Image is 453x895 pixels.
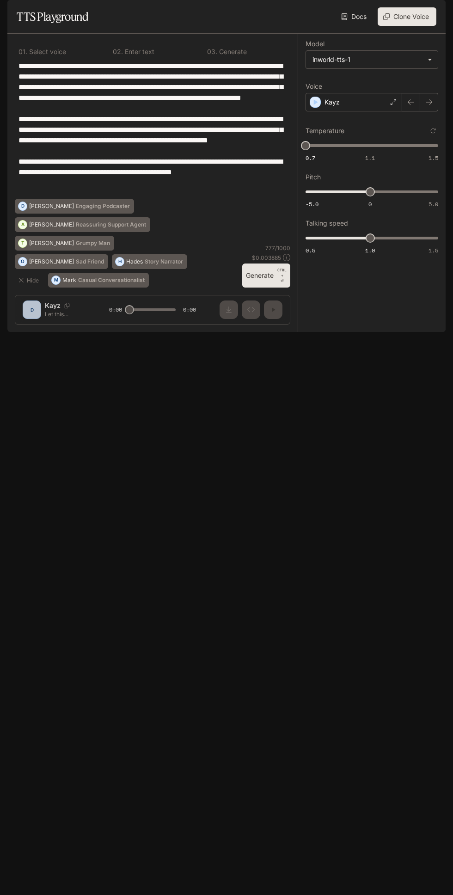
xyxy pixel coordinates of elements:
[112,254,187,269] button: HHadesStory Narrator
[18,236,27,251] div: T
[76,222,146,227] p: Reassuring Support Agent
[428,126,438,136] button: Reset to default
[306,200,318,208] span: -5.0
[252,254,281,262] p: $ 0.003885
[365,154,375,162] span: 1.1
[7,5,24,21] button: open drawer
[306,128,344,134] p: Temperature
[368,200,372,208] span: 0
[306,154,315,162] span: 0.7
[52,273,60,288] div: M
[306,174,321,180] p: Pitch
[123,49,154,55] p: Enter text
[116,254,124,269] div: H
[17,7,88,26] h1: TTS Playground
[429,200,438,208] span: 5.0
[306,220,348,227] p: Talking speed
[18,217,27,232] div: A
[306,51,438,68] div: inworld-tts-1
[29,240,74,246] p: [PERSON_NAME]
[339,7,370,26] a: Docs
[113,49,123,55] p: 0 2 .
[48,273,149,288] button: MMarkCasual Conversationalist
[15,254,108,269] button: O[PERSON_NAME]Sad Friend
[29,203,74,209] p: [PERSON_NAME]
[15,273,44,288] button: Hide
[78,277,145,283] p: Casual Conversationalist
[76,240,110,246] p: Grumpy Man
[126,259,143,264] p: Hades
[15,236,114,251] button: T[PERSON_NAME]Grumpy Man
[18,254,27,269] div: O
[27,49,66,55] p: Select voice
[62,277,76,283] p: Mark
[15,217,150,232] button: A[PERSON_NAME]Reassuring Support Agent
[378,7,436,26] button: Clone Voice
[76,259,104,264] p: Sad Friend
[217,49,247,55] p: Generate
[312,55,423,64] div: inworld-tts-1
[29,259,74,264] p: [PERSON_NAME]
[76,203,130,209] p: Engaging Podcaster
[18,199,27,214] div: D
[306,83,322,90] p: Voice
[306,41,324,47] p: Model
[265,244,290,252] p: 777 / 1000
[15,199,134,214] button: D[PERSON_NAME]Engaging Podcaster
[29,222,74,227] p: [PERSON_NAME]
[365,246,375,254] span: 1.0
[145,259,183,264] p: Story Narrator
[277,267,287,284] p: ⏎
[324,98,340,107] p: Kayz
[429,246,438,254] span: 1.5
[277,267,287,278] p: CTRL +
[207,49,217,55] p: 0 3 .
[429,154,438,162] span: 1.5
[242,264,290,288] button: GenerateCTRL +⏎
[18,49,27,55] p: 0 1 .
[306,246,315,254] span: 0.5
